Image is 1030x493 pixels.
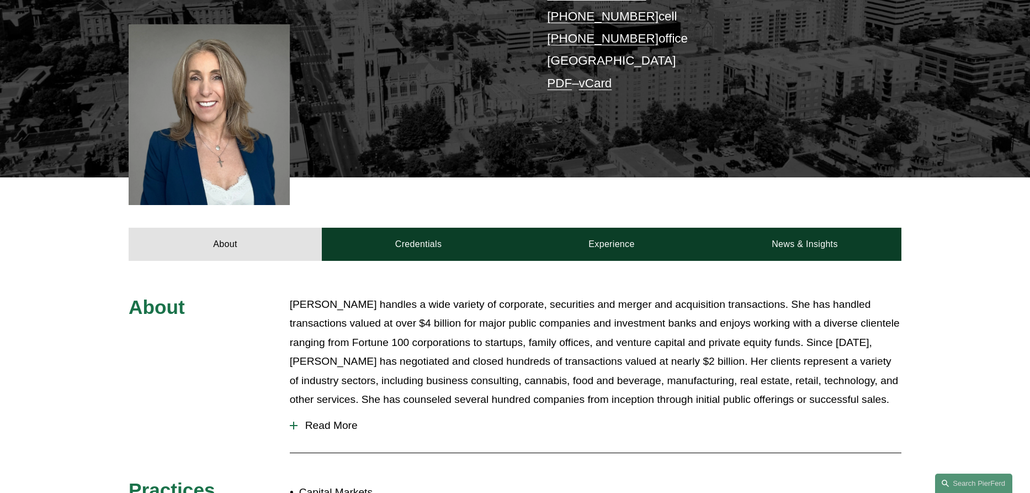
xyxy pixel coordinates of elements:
[579,76,612,90] a: vCard
[708,228,901,261] a: News & Insights
[515,228,708,261] a: Experience
[290,295,901,410] p: [PERSON_NAME] handles a wide variety of corporate, securities and merger and acquisition transact...
[290,411,901,440] button: Read More
[322,228,515,261] a: Credentials
[129,296,185,318] span: About
[547,76,572,90] a: PDF
[547,32,659,45] a: [PHONE_NUMBER]
[935,474,1012,493] a: Search this site
[298,419,901,432] span: Read More
[129,228,322,261] a: About
[547,9,659,23] a: [PHONE_NUMBER]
